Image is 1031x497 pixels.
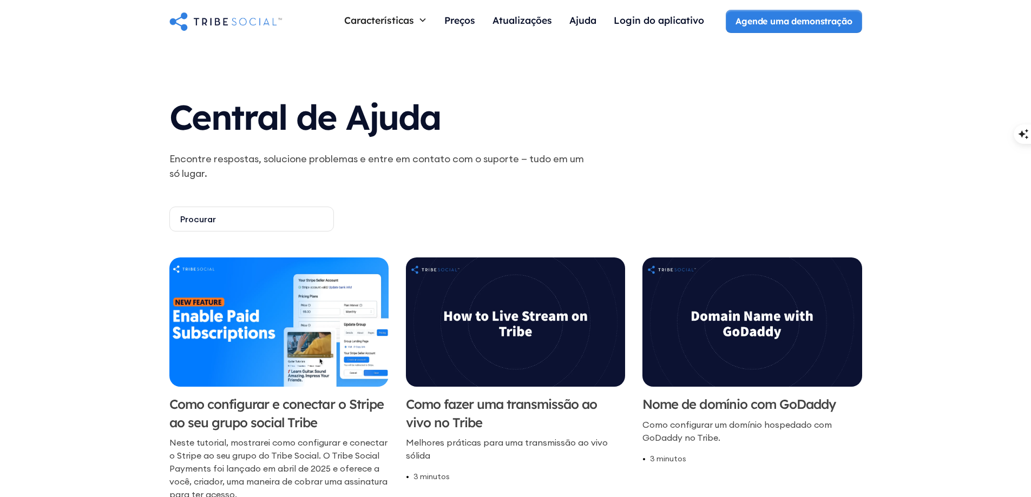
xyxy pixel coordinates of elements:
font: Atualizações [492,14,552,26]
font: Encontre respostas, solucione problemas e entre em contato com o suporte — tudo em um só lugar. [169,153,584,180]
input: Procurar [169,207,334,231]
font: Agende uma demonstração [736,16,852,26]
font: Como fazer uma transmissão ao vivo no Tribe [406,396,597,430]
form: Email Form [169,207,862,231]
a: Login do aplicativo [605,10,713,33]
a: home [169,10,282,32]
a: Preços [436,10,484,33]
font: Como configurar e conectar o Stripe ao seu grupo social Tribe [169,396,384,430]
a: Atualizações [484,10,561,33]
font: Ajuda [569,14,596,26]
font: • [642,453,646,464]
font: Central de Ajuda [169,95,441,138]
font: Melhores práticas para uma transmissão ao vivo sólida [406,437,608,461]
font: Preços [444,14,475,26]
font: 3 minutos [413,472,450,481]
font: Como configurar um domínio hospedado com GoDaddy no Tribe. [642,419,832,443]
a: Agende uma demonstração [726,10,862,32]
font: • [406,471,409,482]
font: Login do aplicativo [614,14,704,26]
div: Características [336,10,436,30]
font: Características [344,14,414,26]
font: 3 minutos [650,454,686,463]
a: Ajuda [561,10,605,33]
font: Nome de domínio com GoDaddy [642,396,836,412]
